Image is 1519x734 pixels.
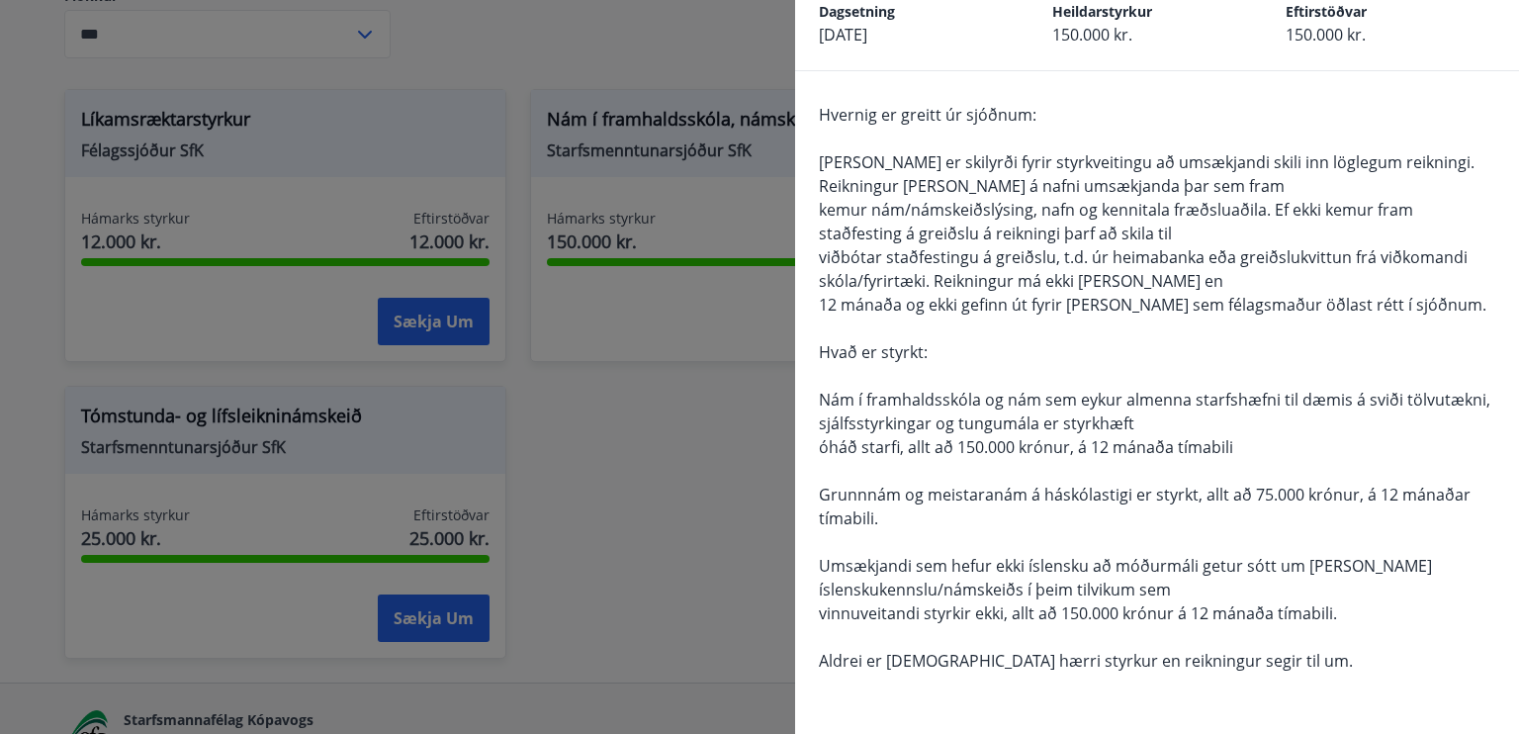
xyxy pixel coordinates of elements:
[819,484,1471,529] span: Grunnnám og meistaranám á háskólastigi er styrkt, allt að 75.000 krónur, á 12 mánaðar tímabili.
[1286,2,1367,21] span: Eftirstöðvar
[819,246,1468,292] span: viðbótar staðfestingu á greiðslu, t.d. úr heimabanka eða greiðslukvittun frá viðkomandi skóla/fyr...
[819,389,1490,434] span: Nám í framhaldsskóla og nám sem eykur almenna starfshæfni til dæmis á sviði tölvutækni, sjálfssty...
[819,104,1036,126] span: Hvernig er greitt úr sjóðnum:
[819,650,1353,672] span: Aldrei er [DEMOGRAPHIC_DATA] hærri styrkur en reikningur segir til um.
[819,2,895,21] span: Dagsetning
[819,294,1486,316] span: 12 mánaða og ekki gefinn út fyrir [PERSON_NAME] sem félagsmaður öðlast rétt í sjóðnum.
[819,555,1432,600] span: Umsækjandi sem hefur ekki íslensku að móðurmáli getur sótt um [PERSON_NAME] íslenskukennslu/námsk...
[819,199,1413,244] span: kemur nám/námskeiðslýsing, nafn og kennitala fræðsluaðila. Ef ekki kemur fram staðfesting á greið...
[1052,2,1152,21] span: Heildarstyrkur
[819,151,1474,197] span: [PERSON_NAME] er skilyrði fyrir styrkveitingu að umsækjandi skili inn löglegum reikningi. Reiknin...
[819,602,1337,624] span: vinnuveitandi styrkir ekki, allt að 150.000 krónur á 12 mánaða tímabili.
[1052,24,1132,46] span: 150.000 kr.
[819,24,867,46] span: [DATE]
[1286,24,1366,46] span: 150.000 kr.
[819,436,1233,458] span: óháð starfi, allt að 150.000 krónur, á 12 mánaða tímabili
[819,341,928,363] span: Hvað er styrkt:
